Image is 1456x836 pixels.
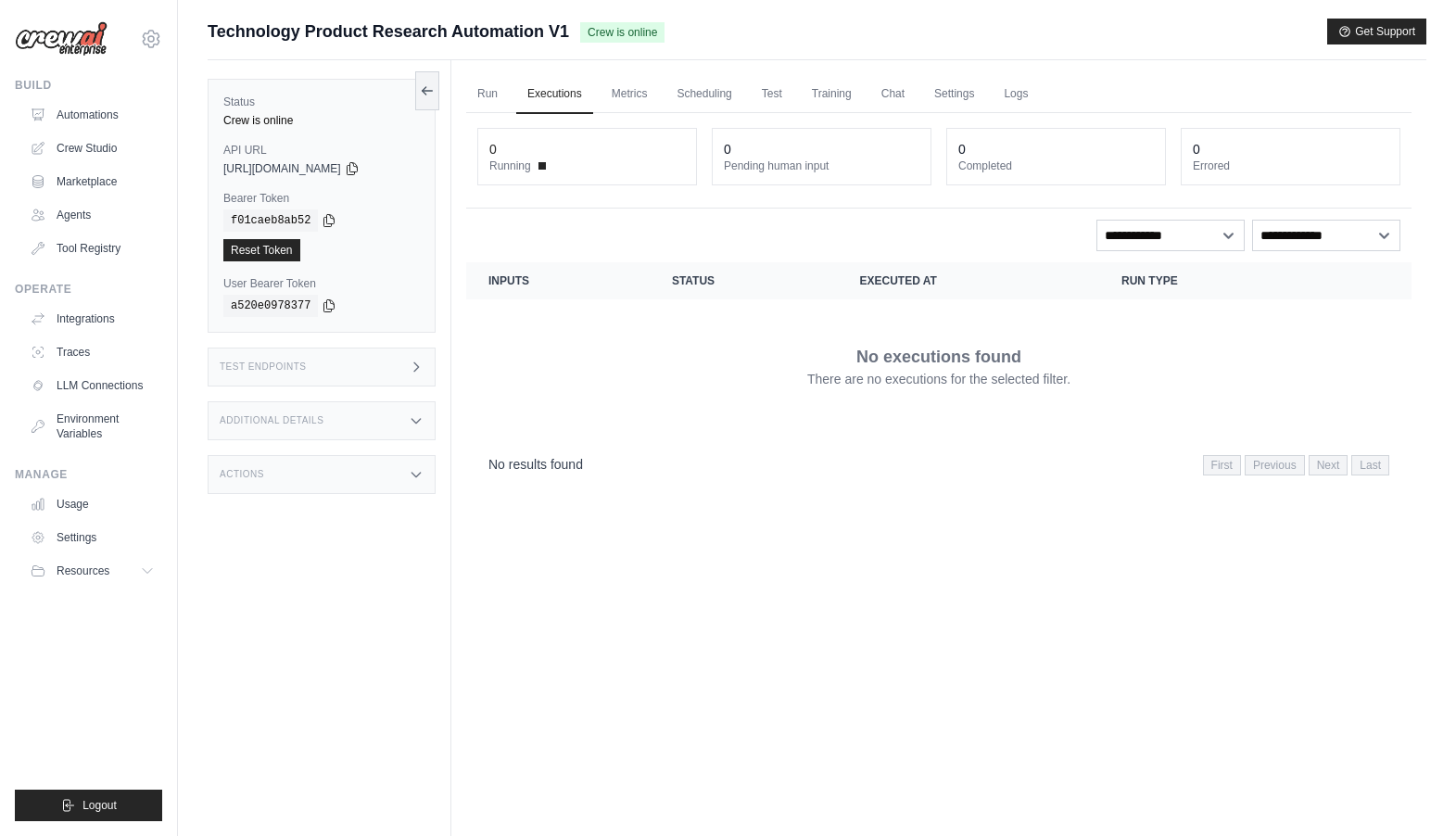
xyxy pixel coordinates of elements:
[724,140,731,158] div: 0
[856,344,1021,370] p: No executions found
[870,75,916,114] a: Chat
[22,404,162,449] a: Environment Variables
[15,467,162,482] div: Manage
[82,798,117,813] span: Logout
[220,469,264,480] h3: Actions
[751,75,793,114] a: Test
[1203,455,1389,475] nav: Pagination
[22,556,162,586] button: Resources
[223,239,300,261] a: Reset Token
[223,95,420,109] label: Status
[220,361,307,373] h3: Test Endpoints
[22,304,162,334] a: Integrations
[489,140,497,158] div: 0
[516,75,593,114] a: Executions
[650,262,838,299] th: Status
[15,21,108,57] img: Logo
[466,262,1412,488] section: Crew executions table
[22,200,162,230] a: Agents
[665,75,742,114] a: Scheduling
[223,143,420,158] label: API URL
[958,158,1154,173] dt: Completed
[208,19,569,44] span: Technology Product Research Automation V1
[488,455,583,474] p: No results found
[1351,455,1389,475] span: Last
[838,262,1099,299] th: Executed at
[223,161,341,176] span: [URL][DOMAIN_NAME]
[580,22,665,43] span: Crew is online
[22,337,162,367] a: Traces
[22,167,162,196] a: Marketplace
[489,158,531,173] span: Running
[1245,455,1305,475] span: Previous
[923,75,985,114] a: Settings
[15,282,162,297] div: Operate
[1327,19,1426,44] button: Get Support
[223,113,420,128] div: Crew is online
[22,234,162,263] a: Tool Registry
[466,75,509,114] a: Run
[22,133,162,163] a: Crew Studio
[22,100,162,130] a: Automations
[15,790,162,821] button: Logout
[223,295,318,317] code: a520e0978377
[22,371,162,400] a: LLM Connections
[724,158,919,173] dt: Pending human input
[22,489,162,519] a: Usage
[1309,455,1348,475] span: Next
[466,262,650,299] th: Inputs
[958,140,966,158] div: 0
[22,523,162,552] a: Settings
[1099,262,1316,299] th: Run Type
[223,191,420,206] label: Bearer Token
[57,564,109,578] span: Resources
[993,75,1039,114] a: Logs
[1193,158,1388,173] dt: Errored
[223,276,420,291] label: User Bearer Token
[801,75,863,114] a: Training
[220,415,323,426] h3: Additional Details
[1203,455,1241,475] span: First
[466,440,1412,488] nav: Pagination
[601,75,659,114] a: Metrics
[1193,140,1200,158] div: 0
[223,209,318,232] code: f01caeb8ab52
[15,78,162,93] div: Build
[807,370,1070,388] p: There are no executions for the selected filter.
